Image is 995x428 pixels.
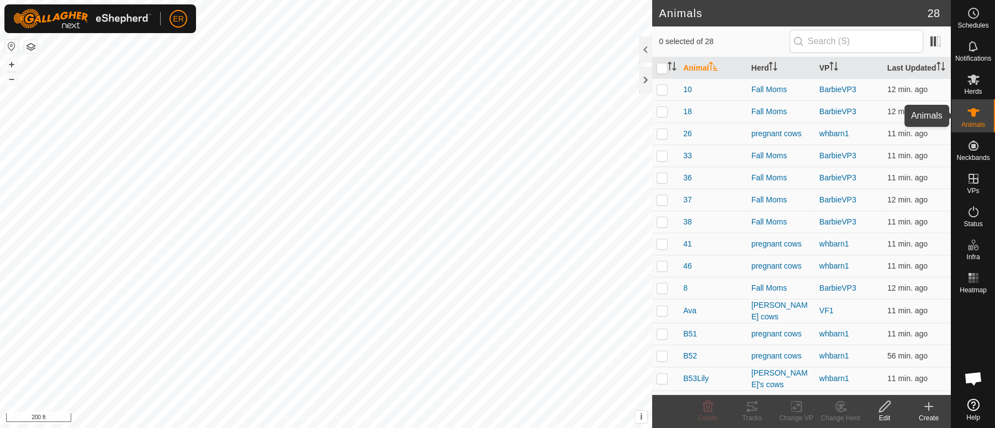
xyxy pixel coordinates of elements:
span: 8 [683,282,687,294]
div: Fall Moms [751,84,811,95]
span: Schedules [957,22,988,29]
span: Sep 10, 2025, 6:50 AM [887,306,928,315]
th: VP [815,57,883,79]
p-sorticon: Activate to sort [769,63,777,72]
th: Animal [679,57,747,79]
span: Herds [964,88,982,95]
a: Privacy Policy [283,414,324,424]
span: Animals [961,121,985,128]
span: 18 [683,106,692,117]
span: Status [964,221,982,227]
div: Fall Moms [751,282,811,294]
div: Tracks [730,413,774,423]
div: Change VP [774,413,818,423]
div: pregnant cows [751,128,811,140]
button: + [5,58,18,71]
a: whbarn1 [819,261,849,270]
div: pregnant cows [751,260,811,272]
span: 46 [683,260,692,272]
button: i [635,411,647,423]
span: Sep 10, 2025, 6:50 AM [887,261,928,270]
div: Fall Moms [751,106,811,117]
a: whbarn1 [819,239,849,248]
span: 0 selected of 28 [659,36,789,47]
span: Sep 10, 2025, 6:50 AM [887,85,928,94]
p-sorticon: Activate to sort [668,63,676,72]
div: Edit [862,413,907,423]
p-sorticon: Activate to sort [936,63,945,72]
span: Delete [698,414,718,422]
span: B53Lily [683,373,708,384]
a: Help [951,394,995,425]
button: Reset Map [5,40,18,53]
span: Ava [683,305,696,317]
span: 36 [683,172,692,184]
div: [PERSON_NAME]'s cows [751,367,811,390]
span: 37 [683,194,692,206]
p-sorticon: Activate to sort [709,63,718,72]
span: 38 [683,216,692,228]
span: Heatmap [960,287,987,293]
a: BarbieVP3 [819,151,856,160]
input: Search (S) [790,30,923,53]
a: BarbieVP3 [819,195,856,204]
a: BarbieVP3 [819,107,856,116]
a: BarbieVP3 [819,85,856,94]
a: whbarn1 [819,351,849,360]
p-sorticon: Activate to sort [829,63,838,72]
div: Fall Moms [751,172,811,184]
span: Neckbands [956,154,989,161]
div: Create [907,413,951,423]
div: pregnant cows [751,238,811,250]
span: B51 [683,328,697,340]
h2: Animals [659,7,927,20]
div: pregnant cows [751,350,811,362]
span: Sep 10, 2025, 6:50 AM [887,374,928,383]
div: pregnant cows [751,328,811,340]
span: Notifications [955,55,991,62]
img: Gallagher Logo [13,9,151,29]
span: Sep 10, 2025, 6:50 AM [887,129,928,138]
span: Sep 10, 2025, 6:50 AM [887,329,928,338]
button: Map Layers [24,40,38,54]
span: VPs [967,188,979,194]
span: 33 [683,150,692,162]
a: whbarn1 [819,374,849,383]
span: 10 [683,84,692,95]
a: whbarn1 [819,329,849,338]
span: Sep 10, 2025, 6:50 AM [887,283,928,292]
span: Help [966,414,980,421]
a: Contact Us [337,414,369,424]
div: Fall Moms [751,150,811,162]
div: Fall Moms [751,216,811,228]
a: BarbieVP3 [819,217,856,226]
th: Herd [747,57,815,79]
a: whbarn1 [819,129,849,138]
span: Sep 10, 2025, 6:05 AM [887,351,928,360]
span: 28 [928,5,940,22]
span: Sep 10, 2025, 6:50 AM [887,239,928,248]
span: Sep 10, 2025, 6:50 AM [887,151,928,160]
div: [PERSON_NAME] cows [751,299,811,323]
a: BarbieVP3 [819,173,856,182]
span: i [640,412,642,421]
span: 41 [683,238,692,250]
div: Change Herd [818,413,862,423]
div: Fall Moms [751,194,811,206]
div: Open chat [957,362,990,395]
span: Sep 10, 2025, 6:50 AM [887,217,928,226]
span: Sep 10, 2025, 6:50 AM [887,107,928,116]
a: BarbieVP3 [819,283,856,292]
span: ER [173,13,183,25]
span: Sep 10, 2025, 6:50 AM [887,173,928,182]
a: VF1 [819,306,834,315]
span: Infra [966,254,980,260]
span: 26 [683,128,692,140]
th: Last Updated [883,57,951,79]
span: Sep 10, 2025, 6:50 AM [887,195,928,204]
button: – [5,72,18,85]
span: B52 [683,350,697,362]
